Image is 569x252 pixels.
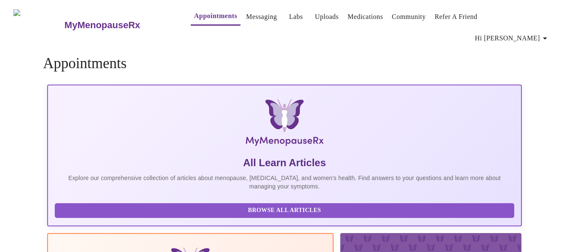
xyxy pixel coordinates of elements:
img: MyMenopauseRx Logo [126,99,443,149]
button: Medications [344,8,386,25]
h3: MyMenopauseRx [64,20,140,31]
a: Messaging [246,11,277,23]
button: Refer a Friend [431,8,481,25]
a: Appointments [194,10,237,22]
span: Hi [PERSON_NAME] [475,32,550,44]
button: Labs [283,8,310,25]
a: Medications [347,11,383,23]
h4: Appointments [43,55,526,72]
button: Browse All Articles [55,203,514,218]
h5: All Learn Articles [55,156,514,170]
a: Labs [289,11,303,23]
a: Browse All Articles [55,206,516,213]
img: MyMenopauseRx Logo [13,9,64,41]
button: Hi [PERSON_NAME] [472,30,553,47]
a: Refer a Friend [435,11,478,23]
span: Browse All Articles [63,205,506,216]
a: Community [392,11,426,23]
button: Uploads [312,8,342,25]
button: Community [388,8,429,25]
p: Explore our comprehensive collection of articles about menopause, [MEDICAL_DATA], and women's hea... [55,174,514,191]
button: Messaging [243,8,280,25]
a: MyMenopauseRx [64,11,174,40]
button: Appointments [191,8,240,26]
a: Uploads [315,11,339,23]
